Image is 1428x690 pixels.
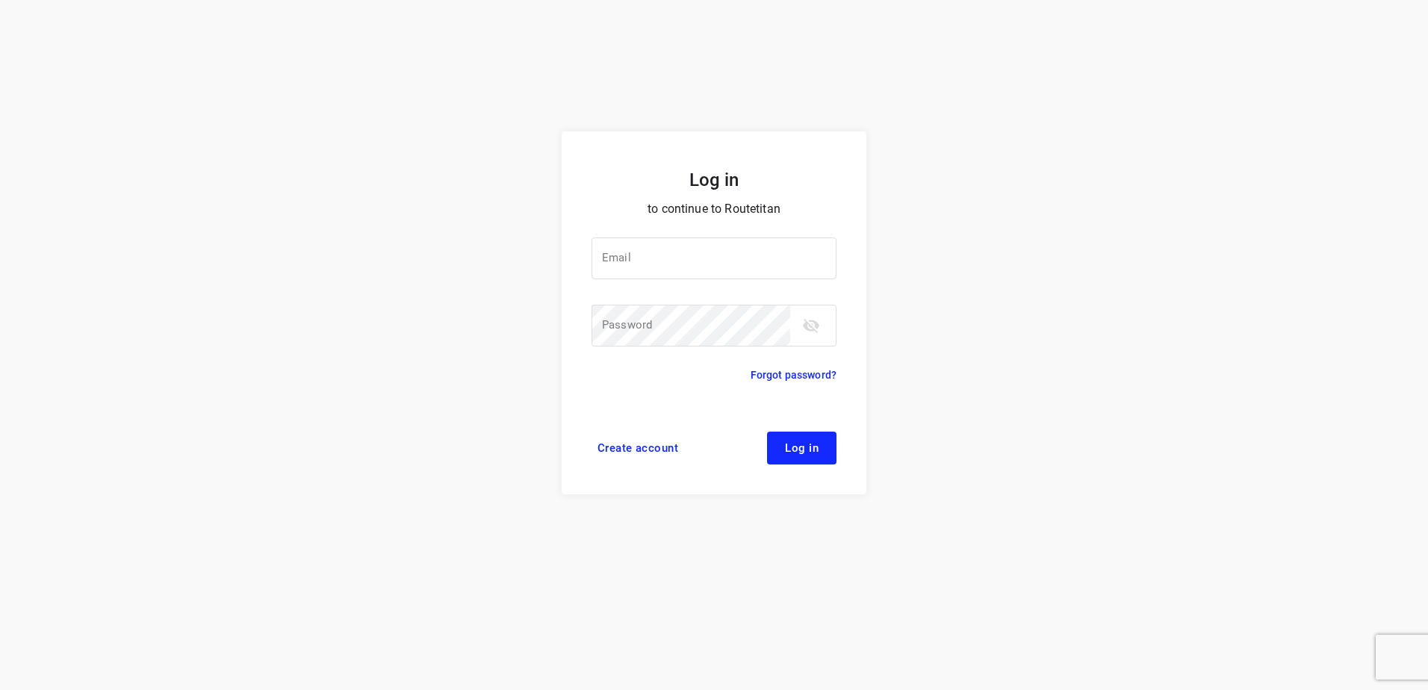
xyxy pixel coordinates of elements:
[592,167,836,193] h5: Log in
[751,366,836,384] a: Forgot password?
[654,72,774,96] img: Routetitan
[785,442,819,454] span: Log in
[592,199,836,220] p: to continue to Routetitan
[796,311,826,341] button: toggle password visibility
[654,72,774,99] a: Routetitan
[592,432,684,464] a: Create account
[767,432,836,464] button: Log in
[597,442,678,454] span: Create account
